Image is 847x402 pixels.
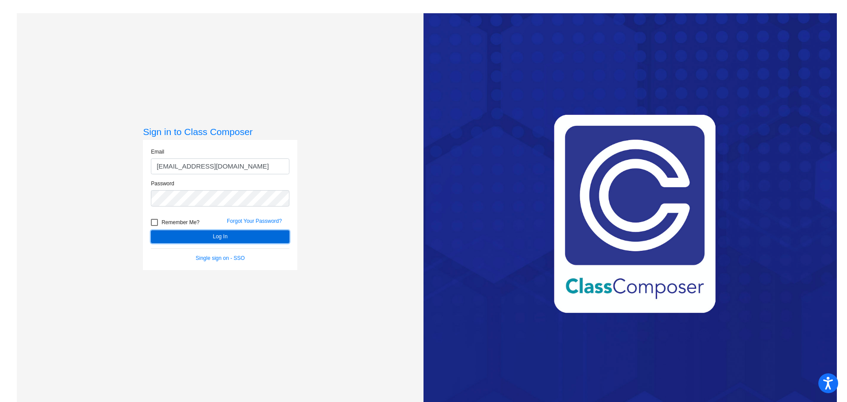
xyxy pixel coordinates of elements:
[151,180,174,188] label: Password
[227,218,282,224] a: Forgot Your Password?
[161,217,199,228] span: Remember Me?
[151,148,164,156] label: Email
[151,230,289,243] button: Log In
[143,126,297,137] h3: Sign in to Class Composer
[196,255,245,261] a: Single sign on - SSO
